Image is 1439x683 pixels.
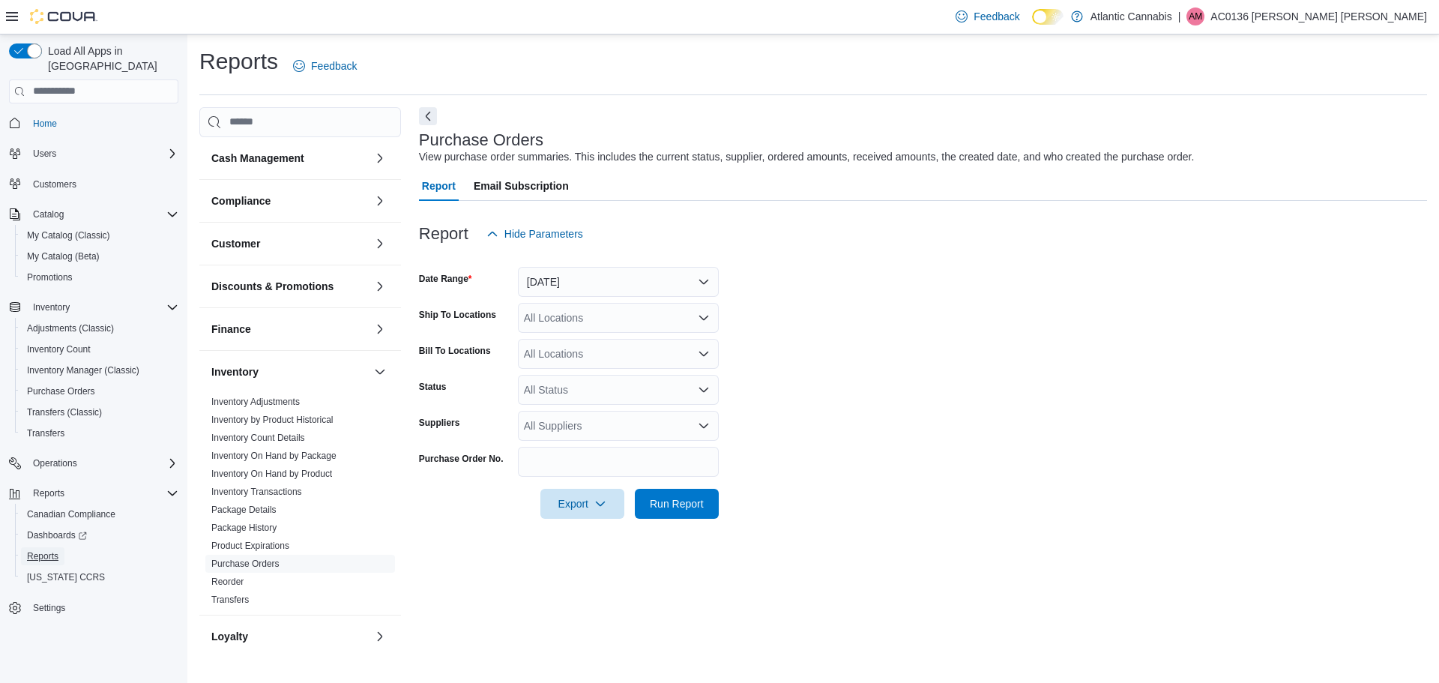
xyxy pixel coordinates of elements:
span: Purchase Orders [211,558,280,570]
button: Inventory [371,363,389,381]
button: [US_STATE] CCRS [15,567,184,588]
h3: Inventory [211,364,259,379]
a: Purchase Orders [211,559,280,569]
span: Inventory On Hand by Product [211,468,332,480]
span: Run Report [650,496,704,511]
span: Operations [27,454,178,472]
span: Settings [27,598,178,617]
span: Package Details [211,504,277,516]
h3: Customer [211,236,260,251]
button: Inventory [3,297,184,318]
button: Inventory [211,364,368,379]
label: Bill To Locations [419,345,491,357]
span: Promotions [21,268,178,286]
span: Home [33,118,57,130]
span: Inventory [33,301,70,313]
button: [DATE] [518,267,719,297]
button: Next [419,107,437,125]
span: Dashboards [21,526,178,544]
a: My Catalog (Classic) [21,226,116,244]
span: Inventory On Hand by Package [211,450,337,462]
span: Reports [27,550,58,562]
span: Inventory Count [21,340,178,358]
p: Atlantic Cannabis [1090,7,1172,25]
span: AM [1189,7,1202,25]
button: Inventory Manager (Classic) [15,360,184,381]
span: Transfers [27,427,64,439]
span: Settings [33,602,65,614]
button: Operations [27,454,83,472]
button: Open list of options [698,384,710,396]
span: Inventory Adjustments [211,396,300,408]
a: Purchase Orders [21,382,101,400]
button: Loyalty [211,629,368,644]
label: Status [419,381,447,393]
button: Reports [27,484,70,502]
span: Inventory Transactions [211,486,302,498]
button: Purchase Orders [15,381,184,402]
button: Finance [211,322,368,337]
p: AC0136 [PERSON_NAME] [PERSON_NAME] [1210,7,1427,25]
a: Inventory by Product Historical [211,415,334,425]
a: Adjustments (Classic) [21,319,120,337]
h3: Compliance [211,193,271,208]
span: Feedback [311,58,357,73]
a: Package Details [211,505,277,515]
button: Cash Management [211,151,368,166]
button: Hide Parameters [480,219,589,249]
button: Export [540,489,624,519]
button: Finance [371,320,389,338]
button: Inventory Count [15,339,184,360]
h1: Reports [199,46,278,76]
span: Washington CCRS [21,568,178,586]
span: Product Expirations [211,540,289,552]
span: Reports [27,484,178,502]
a: Reorder [211,577,244,587]
h3: Report [419,225,468,243]
button: Promotions [15,267,184,288]
a: My Catalog (Beta) [21,247,106,265]
button: Open list of options [698,348,710,360]
span: Transfers [21,424,178,442]
a: Home [27,115,63,133]
label: Ship To Locations [419,309,496,321]
button: Users [27,145,62,163]
a: Package History [211,523,277,533]
button: Open list of options [698,420,710,432]
button: Customer [211,236,368,251]
span: Transfers [211,594,249,606]
a: Dashboards [21,526,93,544]
span: Feedback [974,9,1019,24]
button: Open list of options [698,312,710,324]
span: Inventory Manager (Classic) [27,364,139,376]
span: Inventory Manager (Classic) [21,361,178,379]
p: | [1178,7,1181,25]
input: Dark Mode [1032,9,1064,25]
span: Operations [33,457,77,469]
span: [US_STATE] CCRS [27,571,105,583]
button: Loyalty [371,628,389,646]
a: Product Expirations [211,541,289,551]
span: Adjustments (Classic) [27,322,114,334]
span: Dashboards [27,529,87,541]
button: Inventory [27,298,76,316]
button: Transfers [15,423,184,444]
nav: Complex example [9,106,178,658]
button: My Catalog (Classic) [15,225,184,246]
a: Feedback [287,51,363,81]
span: Inventory by Product Historical [211,414,334,426]
a: Inventory Manager (Classic) [21,361,145,379]
span: Transfers (Classic) [27,406,102,418]
span: Catalog [33,208,64,220]
span: Home [27,114,178,133]
div: Inventory [199,393,401,615]
span: Canadian Compliance [21,505,178,523]
button: Transfers (Classic) [15,402,184,423]
h3: Cash Management [211,151,304,166]
h3: Loyalty [211,629,248,644]
a: Inventory Count [21,340,97,358]
span: My Catalog (Beta) [27,250,100,262]
span: Customers [27,175,178,193]
span: Purchase Orders [27,385,95,397]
